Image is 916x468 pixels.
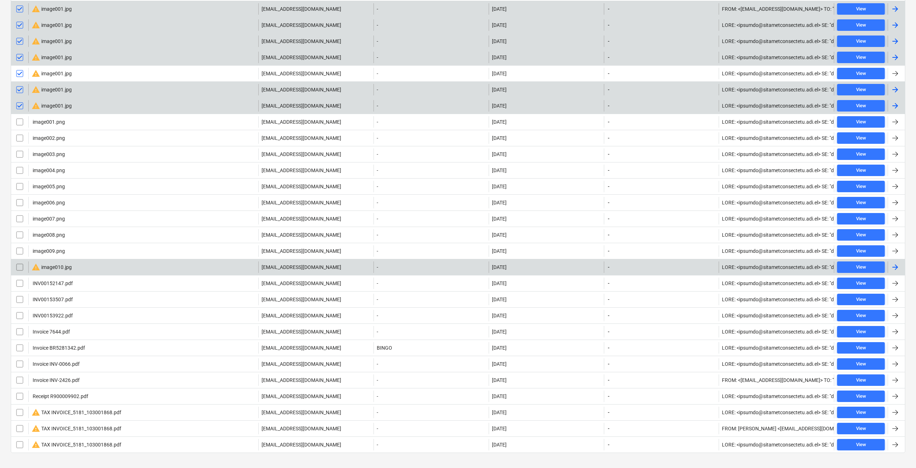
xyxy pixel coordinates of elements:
div: - [374,391,489,402]
span: - [607,102,610,109]
button: View [837,165,885,176]
div: image006.png [32,200,65,205]
button: View [837,245,885,257]
p: [EMAIL_ADDRESS][DOMAIN_NAME] [262,102,341,109]
button: View [837,326,885,337]
div: image004.png [32,167,65,173]
div: - [374,68,489,79]
span: - [607,409,610,416]
p: [EMAIL_ADDRESS][DOMAIN_NAME] [262,199,341,206]
span: - [607,38,610,45]
div: View [856,408,866,417]
span: - [607,328,610,335]
button: View [837,294,885,305]
div: image003.png [32,151,65,157]
div: [DATE] [492,167,507,173]
button: View [837,391,885,402]
div: [DATE] [492,103,507,109]
div: [DATE] [492,71,507,76]
div: Receipt R900009902.pdf [32,393,88,399]
div: - [374,3,489,15]
div: image002.png [32,135,65,141]
button: View [837,148,885,160]
span: - [607,344,610,351]
button: View [837,52,885,63]
div: - [374,19,489,31]
div: - [374,439,489,450]
div: TAX INVOICE_5181_103001868.pdf [32,424,121,433]
div: - [374,100,489,112]
div: [DATE] [492,55,507,60]
div: INV00152147.pdf [32,280,73,286]
div: [DATE] [492,87,507,93]
p: [EMAIL_ADDRESS][DOMAIN_NAME] [262,312,341,319]
span: warning [32,5,40,13]
iframe: Chat Widget [880,434,916,468]
p: [EMAIL_ADDRESS][DOMAIN_NAME] [262,38,341,45]
button: View [837,358,885,370]
span: - [607,312,610,319]
div: - [374,181,489,192]
div: [DATE] [492,184,507,189]
div: [DATE] [492,377,507,383]
span: - [607,296,610,303]
div: - [374,278,489,289]
p: [EMAIL_ADDRESS][DOMAIN_NAME] [262,167,341,174]
div: - [374,358,489,370]
div: Invoice INV-2426.pdf [32,377,80,383]
div: View [856,183,866,191]
div: - [374,261,489,273]
div: [DATE] [492,361,507,367]
span: - [607,183,610,190]
div: image001.jpg [32,69,72,78]
button: View [837,84,885,95]
div: [DATE] [492,442,507,448]
p: [EMAIL_ADDRESS][DOMAIN_NAME] [262,134,341,142]
div: - [374,213,489,224]
span: warning [32,263,40,271]
span: - [607,199,610,206]
p: [EMAIL_ADDRESS][DOMAIN_NAME] [262,86,341,93]
span: warning [32,21,40,29]
div: [DATE] [492,200,507,205]
div: image005.png [32,184,65,189]
p: [EMAIL_ADDRESS][DOMAIN_NAME] [262,215,341,222]
button: View [837,3,885,15]
div: View [856,150,866,159]
div: View [856,102,866,110]
button: View [837,261,885,273]
div: View [856,360,866,368]
p: [EMAIL_ADDRESS][DOMAIN_NAME] [262,183,341,190]
div: image001.jpg [32,53,72,62]
p: [EMAIL_ADDRESS][DOMAIN_NAME] [262,441,341,448]
div: image001.jpg [32,85,72,94]
span: warning [32,53,40,62]
div: - [374,423,489,434]
div: image009.png [32,248,65,254]
button: View [837,132,885,144]
p: [EMAIL_ADDRESS][DOMAIN_NAME] [262,70,341,77]
p: [EMAIL_ADDRESS][DOMAIN_NAME] [262,54,341,61]
div: View [856,86,866,94]
span: - [607,247,610,255]
div: View [856,441,866,449]
div: image001.png [32,119,65,125]
div: - [374,374,489,386]
div: image010.jpg [32,263,72,271]
span: warning [32,37,40,46]
div: image001.jpg [32,37,72,46]
div: View [856,5,866,13]
p: [EMAIL_ADDRESS][DOMAIN_NAME] [262,118,341,126]
span: - [607,70,610,77]
span: warning [32,69,40,78]
span: - [607,360,610,368]
div: View [856,344,866,352]
button: View [837,229,885,241]
span: warning [32,440,40,449]
div: - [374,407,489,418]
p: [EMAIL_ADDRESS][DOMAIN_NAME] [262,151,341,158]
p: [EMAIL_ADDRESS][DOMAIN_NAME] [262,22,341,29]
div: View [856,231,866,239]
p: [EMAIL_ADDRESS][DOMAIN_NAME] [262,328,341,335]
div: - [374,197,489,208]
